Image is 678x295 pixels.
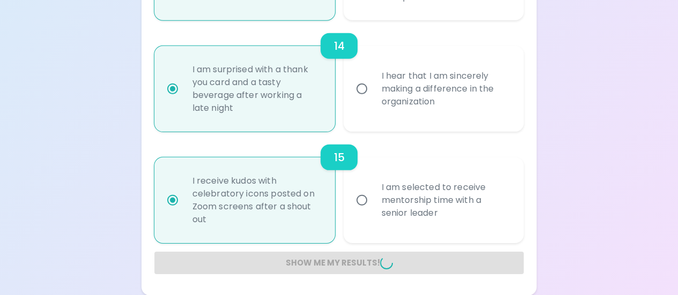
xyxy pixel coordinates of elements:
[184,162,329,239] div: I receive kudos with celebratory icons posted on Zoom screens after a shout out
[184,50,329,127] div: I am surprised with a thank you card and a tasty beverage after working a late night
[333,37,344,55] h6: 14
[373,57,518,121] div: I hear that I am sincerely making a difference in the organization
[154,20,524,132] div: choice-group-check
[333,149,344,166] h6: 15
[154,132,524,243] div: choice-group-check
[373,168,518,232] div: I am selected to receive mentorship time with a senior leader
